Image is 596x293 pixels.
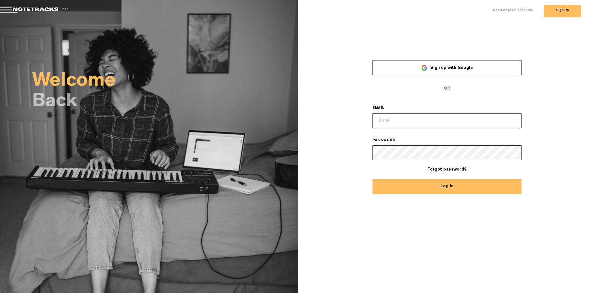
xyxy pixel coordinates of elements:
[372,179,521,194] button: Log In
[544,5,581,17] button: Sign up
[32,73,298,91] h2: Welcome
[430,66,473,70] span: Sign up with Google
[32,94,298,111] h2: Back
[372,113,521,128] input: Email
[372,138,404,143] label: PASSWORD
[372,81,521,96] span: OR
[493,8,534,13] label: Don't have an account?
[372,106,393,111] label: EMAIL
[427,167,467,172] a: Forgot password?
